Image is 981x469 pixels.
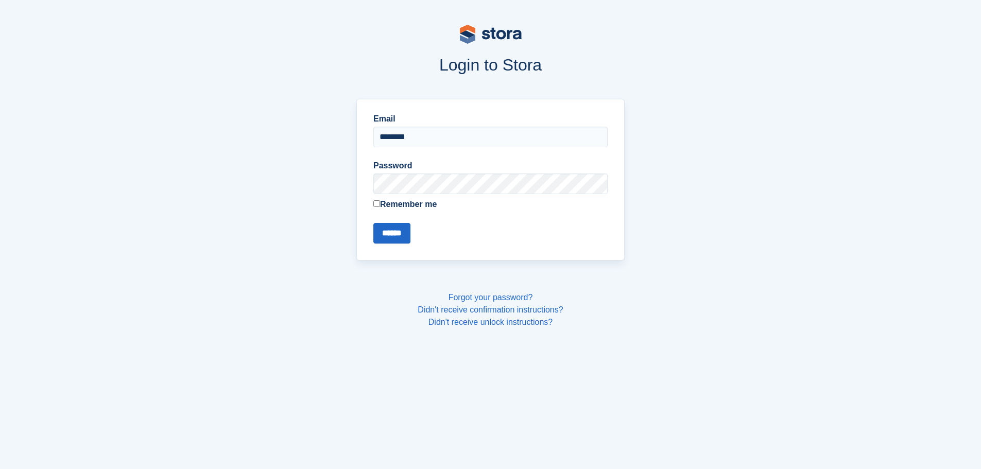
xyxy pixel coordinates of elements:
label: Password [373,160,608,172]
label: Email [373,113,608,125]
a: Didn't receive unlock instructions? [428,318,553,326]
label: Remember me [373,198,608,211]
img: stora-logo-53a41332b3708ae10de48c4981b4e9114cc0af31d8433b30ea865607fb682f29.svg [460,25,522,44]
a: Didn't receive confirmation instructions? [418,305,563,314]
h1: Login to Stora [160,56,821,74]
a: Forgot your password? [449,293,533,302]
input: Remember me [373,200,380,207]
